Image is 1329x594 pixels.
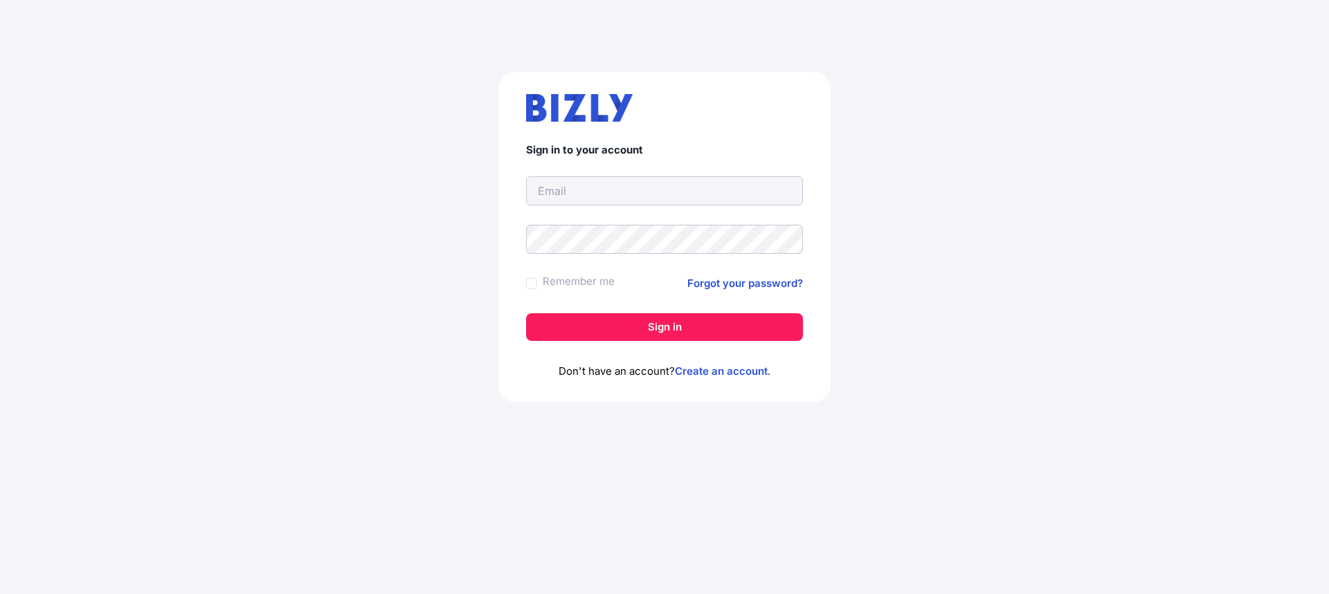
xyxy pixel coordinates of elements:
label: Remember me [543,273,615,290]
input: Email [526,176,803,205]
button: Sign in [526,313,803,341]
p: Don't have an account? . [526,363,803,380]
a: Create an account [675,364,768,378]
a: Forgot your password? [687,275,803,292]
h4: Sign in to your account [526,144,803,157]
img: bizly_logo.svg [526,94,633,122]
